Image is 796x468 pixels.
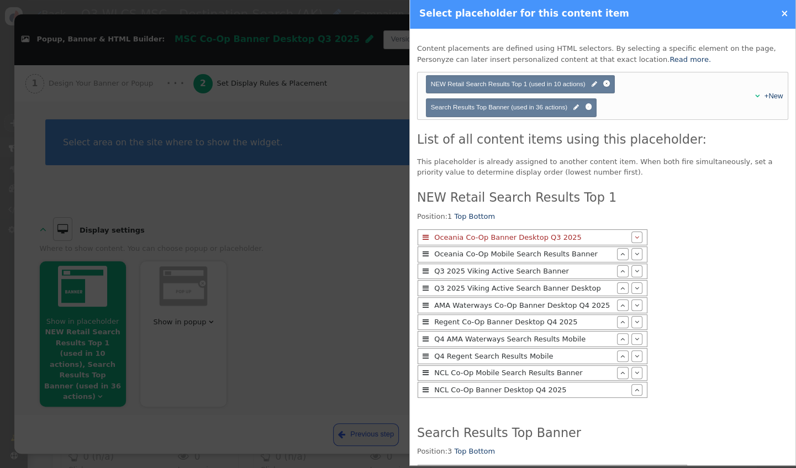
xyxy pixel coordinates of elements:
[635,302,639,309] span: 
[620,250,625,257] span: 
[423,302,429,309] span: 
[417,211,648,406] div: Position:
[431,266,617,277] div: Q3 2025 Viking Active Search Banner
[635,353,639,360] span: 
[635,250,639,257] span: 
[635,335,639,343] span: 
[447,447,452,455] span: 3
[423,267,429,275] span: 
[469,447,495,455] a: Bottom
[423,285,429,292] span: 
[469,212,495,220] a: Bottom
[431,317,617,328] div: Regent Co-Op Banner Desktop Q4 2025
[431,300,617,311] div: AMA Waterways Co-Op Banner Desktop Q4 2025
[620,369,625,376] span: 
[635,234,639,241] span: 
[423,335,429,343] span: 
[635,369,639,376] span: 
[431,103,567,111] span: Search Results Top Banner (used in 36 actions)
[454,212,466,220] a: Top
[765,92,783,100] a: +New
[620,353,625,360] span: 
[670,55,711,64] a: Read more.
[417,188,648,207] h3: NEW Retail Search Results Top 1
[431,249,617,260] div: Oceania Co-Op Mobile Search Results Banner
[781,8,788,19] a: ×
[620,318,625,325] span: 
[423,353,429,360] span: 
[431,385,631,396] div: NCL Co-Op Banner Desktop Q4 2025
[620,302,625,309] span: 
[635,318,639,325] span: 
[620,285,625,292] span: 
[423,250,429,257] span: 
[620,267,625,275] span: 
[447,212,452,220] span: 1
[620,335,625,343] span: 
[431,334,617,345] div: Q4 AMA Waterways Search Results Mobile
[635,386,639,393] span: 
[431,80,586,87] span: NEW Retail Search Results Top 1 (used in 10 actions)
[431,232,631,243] div: Oceania Co-Op Banner Desktop Q3 2025
[423,386,429,393] span: 
[423,369,429,376] span: 
[431,367,617,378] div: NCL Co-Op Mobile Search Results Banner
[417,43,788,65] p: Content placements are defined using HTML selectors. By selecting a specific element on the page,...
[755,92,759,99] span: 
[635,267,639,275] span: 
[423,234,429,241] span: 
[423,318,429,325] span: 
[592,80,597,90] span: 
[635,285,639,292] span: 
[573,103,579,113] span: 
[417,130,788,149] h3: List of all content items using this placeholder:
[431,283,617,294] div: Q3 2025 Viking Active Search Banner Desktop
[431,351,617,362] div: Q4 Regent Search Results Mobile
[454,447,466,455] a: Top
[417,424,688,443] h3: Search Results Top Banner
[417,156,788,178] p: This placeholder is already assigned to another content item. When both fire simultaneously, set ...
